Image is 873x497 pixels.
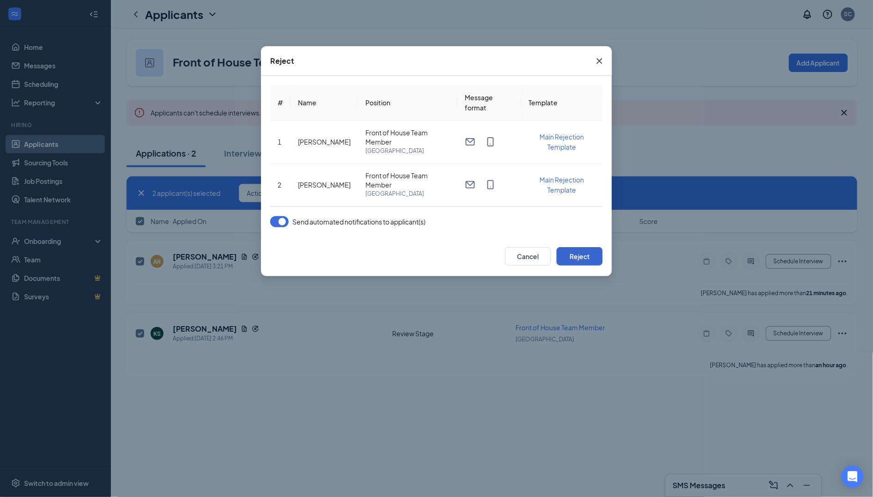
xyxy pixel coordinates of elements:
span: [GEOGRAPHIC_DATA] [365,189,450,199]
button: Main Rejection Template [529,175,595,195]
svg: Cross [594,55,605,67]
svg: MobileSms [485,136,496,147]
td: [PERSON_NAME] [291,121,358,164]
th: Message format [457,85,521,121]
td: [PERSON_NAME] [291,164,358,206]
span: 1 [278,138,281,146]
button: Cancel [505,247,551,266]
span: Front of House Team Member [365,128,450,146]
th: Position [358,85,457,121]
span: Main Rejection Template [540,133,584,151]
span: Main Rejection Template [540,176,584,194]
div: Open Intercom Messenger [842,466,864,488]
th: Template [521,85,603,121]
svg: Email [465,136,476,147]
button: Main Rejection Template [529,132,595,152]
span: Send automated notifications to applicant(s) [292,216,425,227]
th: # [270,85,291,121]
div: Reject [270,56,294,66]
svg: MobileSms [485,179,496,190]
svg: Email [465,179,476,190]
span: 2 [278,181,281,189]
button: Reject [557,247,603,266]
span: Front of House Team Member [365,171,450,189]
th: Name [291,85,358,121]
button: Close [587,46,612,76]
span: [GEOGRAPHIC_DATA] [365,146,450,156]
